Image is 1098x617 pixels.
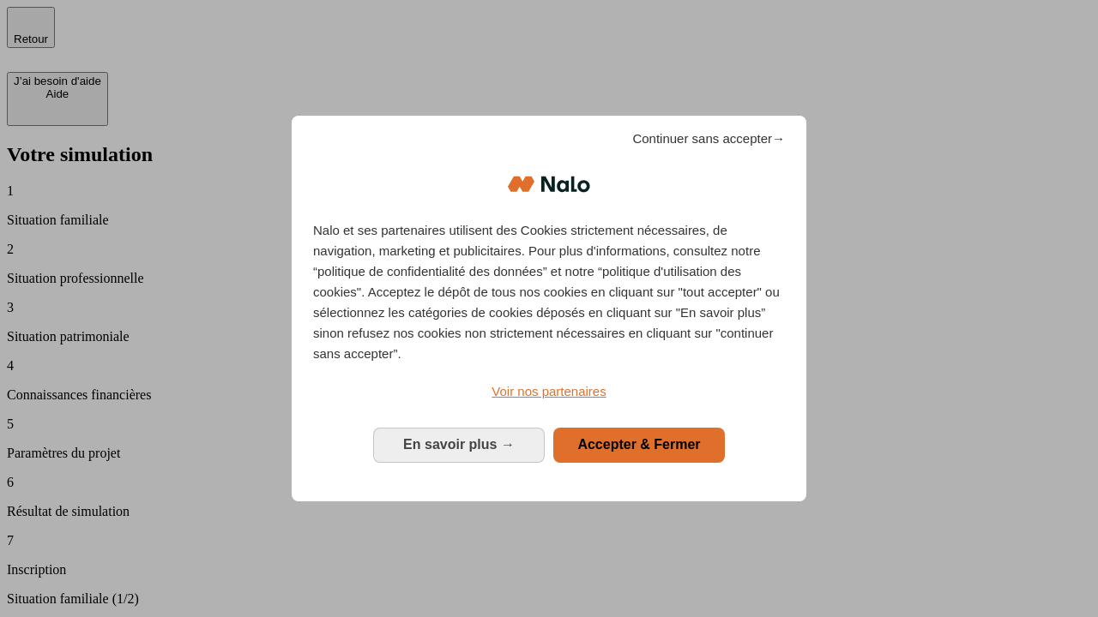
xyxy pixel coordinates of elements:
span: Accepter & Fermer [577,437,700,452]
img: Logo [508,159,590,210]
button: Accepter & Fermer: Accepter notre traitement des données et fermer [553,428,725,462]
p: Nalo et ses partenaires utilisent des Cookies strictement nécessaires, de navigation, marketing e... [313,220,785,364]
span: Voir nos partenaires [492,384,606,398]
button: En savoir plus: Configurer vos consentements [373,428,545,462]
span: En savoir plus → [403,437,515,452]
a: Voir nos partenaires [313,381,785,402]
span: Continuer sans accepter→ [632,129,785,149]
div: Bienvenue chez Nalo Gestion du consentement [292,116,806,500]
